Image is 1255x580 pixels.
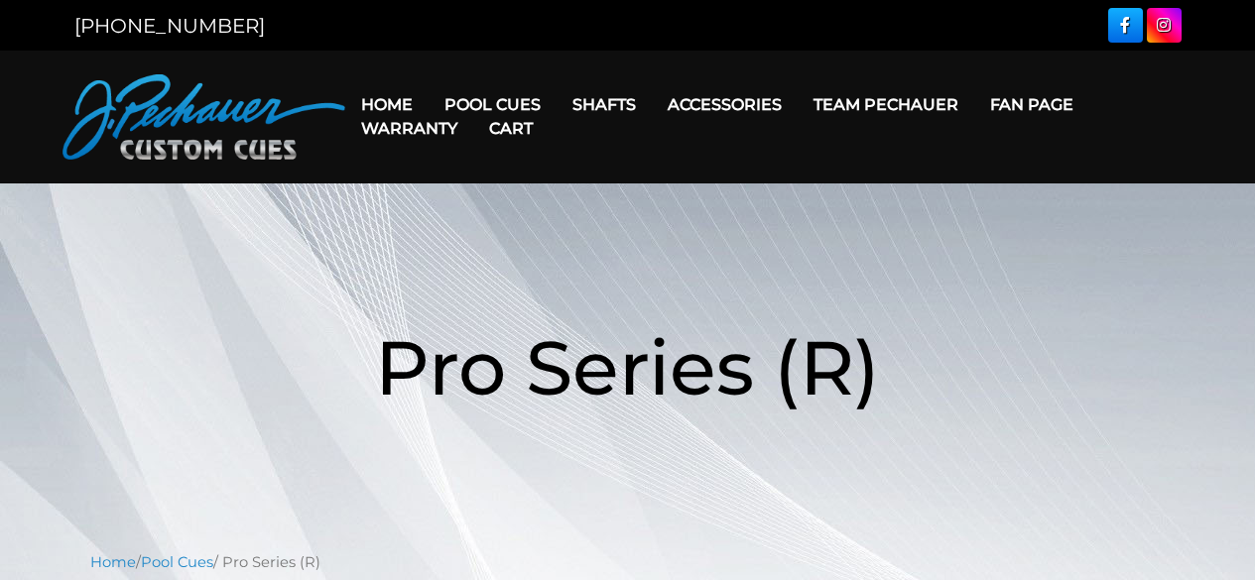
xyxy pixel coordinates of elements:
[74,14,265,38] a: [PHONE_NUMBER]
[557,79,652,130] a: Shafts
[345,103,473,154] a: Warranty
[345,79,429,130] a: Home
[63,74,345,160] img: Pechauer Custom Cues
[141,553,213,571] a: Pool Cues
[375,321,880,413] span: Pro Series (R)
[90,553,136,571] a: Home
[652,79,798,130] a: Accessories
[90,551,1166,573] nav: Breadcrumb
[974,79,1089,130] a: Fan Page
[798,79,974,130] a: Team Pechauer
[473,103,549,154] a: Cart
[429,79,557,130] a: Pool Cues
